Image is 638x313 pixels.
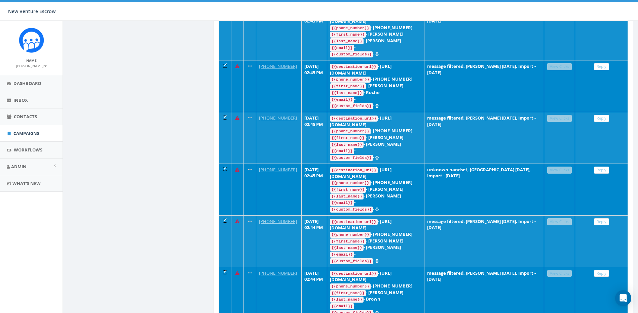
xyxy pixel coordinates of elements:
[14,147,42,153] span: Workflows
[330,128,421,134] div: - [PHONE_NUMBER]
[330,38,363,44] code: {{last_name}}
[26,58,37,63] small: Name
[330,271,377,277] code: {{destination_url}}
[330,148,354,154] code: {{email}}
[424,112,544,164] td: message filtered, [PERSON_NAME] [DATE], Import - [DATE]
[424,164,544,215] td: unknown handset, [GEOGRAPHIC_DATA] [DATE], Import - [DATE]
[330,116,377,122] code: {{destination_url}}
[259,167,297,173] a: [PHONE_NUMBER]
[330,76,421,83] div: - [PHONE_NUMBER]
[330,258,373,264] code: {{custom_fields}}
[330,207,373,213] code: {{custom_fields}}
[330,270,421,283] div: - [URL][DOMAIN_NAME]
[424,215,544,267] td: message filtered, [PERSON_NAME] [DATE], Import - [DATE]
[330,200,354,206] code: {{email}}
[330,32,366,38] code: {{first_name}}
[330,155,373,161] code: {{custom_fields}}
[259,270,297,276] a: [PHONE_NUMBER]
[330,297,363,303] code: {{last_name}}
[330,187,366,193] code: {{first_name}}
[16,63,47,68] small: [PERSON_NAME]
[259,63,297,69] a: [PHONE_NUMBER]
[330,193,421,199] div: - [PERSON_NAME]
[16,62,47,69] a: [PERSON_NAME]
[330,186,421,193] div: - [PERSON_NAME]
[594,63,609,70] a: Reply
[330,96,421,103] div: -
[259,115,297,121] a: [PHONE_NUMBER]
[330,167,421,179] div: - [URL][DOMAIN_NAME]
[19,28,44,53] img: Rally_Corp_Icon_1.png
[330,142,363,148] code: {{last_name}}
[330,238,421,244] div: - [PERSON_NAME]
[330,154,421,161] div: - {}
[13,130,39,136] span: Campaigns
[330,31,421,38] div: - [PERSON_NAME]
[330,258,421,264] div: - {}
[302,215,328,267] td: [DATE] 02:44 PM
[330,245,363,251] code: {{last_name}}
[302,8,328,60] td: [DATE] 02:45 PM
[330,283,421,289] div: - [PHONE_NUMBER]
[424,8,544,60] td: [PERSON_NAME] [DATE], [GEOGRAPHIC_DATA] - [DATE]
[330,147,421,154] div: -
[330,51,421,57] div: - {}
[330,103,373,109] code: {{custom_fields}}
[330,251,421,258] div: -
[594,115,609,122] a: Reply
[330,83,421,89] div: - [PERSON_NAME]
[330,115,421,128] div: - [URL][DOMAIN_NAME]
[8,8,55,14] span: New Venture Escrow
[12,180,41,186] span: What's New
[330,83,366,89] code: {{first_name}}
[302,60,328,112] td: [DATE] 02:45 PM
[330,167,377,173] code: {{destination_url}}
[259,218,297,224] a: [PHONE_NUMBER]
[330,238,366,244] code: {{first_name}}
[330,290,366,296] code: {{first_name}}
[330,63,421,76] div: - [URL][DOMAIN_NAME]
[330,45,354,51] code: {{email}}
[330,219,377,225] code: {{destination_url}}
[424,60,544,112] td: message filtered, [PERSON_NAME] [DATE], Import - [DATE]
[330,303,421,309] div: -
[302,164,328,215] td: [DATE] 02:45 PM
[330,199,421,206] div: -
[330,206,421,213] div: - {}
[330,89,421,96] div: - Roche
[330,244,421,251] div: - [PERSON_NAME]
[13,97,28,103] span: Inbox
[330,252,354,258] code: {{email}}
[330,283,370,289] code: {{phone_number}}
[14,114,37,120] span: Contacts
[330,128,370,134] code: {{phone_number}}
[330,218,421,231] div: - [URL][DOMAIN_NAME]
[330,102,421,109] div: - {}
[330,232,370,238] code: {{phone_number}}
[302,112,328,164] td: [DATE] 02:45 PM
[330,64,377,70] code: {{destination_url}}
[330,38,421,44] div: - [PERSON_NAME]
[330,180,370,186] code: {{phone_number}}
[615,290,631,306] div: Open Intercom Messenger
[13,80,41,86] span: Dashboard
[330,289,421,296] div: - [PERSON_NAME]
[330,303,354,309] code: {{email}}
[330,90,363,96] code: {{last_name}}
[330,179,421,186] div: - [PHONE_NUMBER]
[330,134,421,141] div: - [PERSON_NAME]
[330,25,421,31] div: - [PHONE_NUMBER]
[330,141,421,148] div: - [PERSON_NAME]
[330,51,373,57] code: {{custom_fields}}
[594,270,609,277] a: Reply
[330,135,366,141] code: {{first_name}}
[594,167,609,174] a: Reply
[330,296,421,303] div: - Brown
[330,25,370,31] code: {{phone_number}}
[11,164,27,170] span: Admin
[330,77,370,83] code: {{phone_number}}
[330,193,363,199] code: {{last_name}}
[330,231,421,238] div: - [PHONE_NUMBER]
[594,218,609,225] a: Reply
[330,44,421,51] div: -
